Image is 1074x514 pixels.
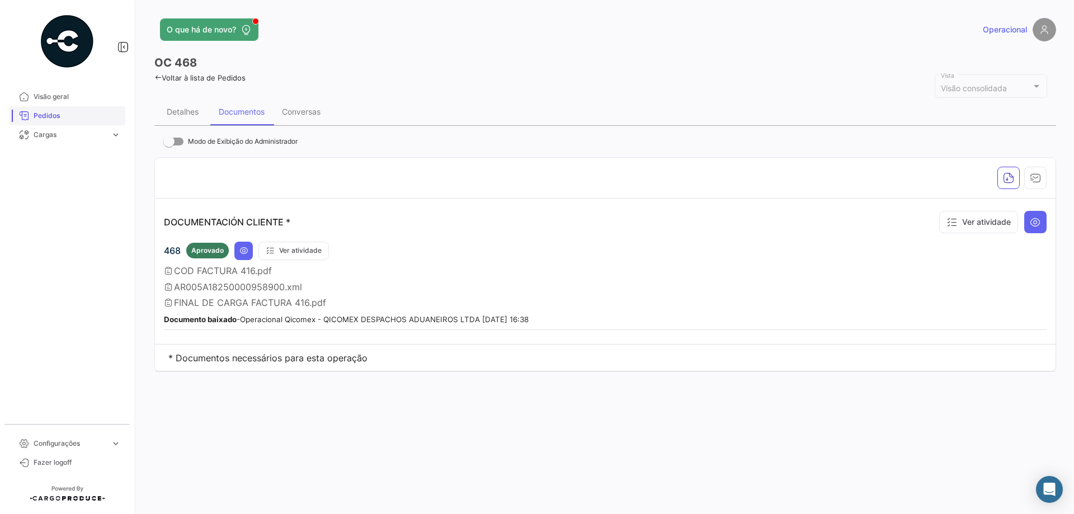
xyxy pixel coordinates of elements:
[191,246,224,256] span: Aprovado
[34,130,106,140] span: Cargas
[34,458,121,468] span: Fazer logoff
[154,55,197,70] h3: OC 468
[154,73,246,82] a: Voltar à lista de Pedidos
[164,315,237,324] b: Documento baixado
[164,315,529,324] small: - Operacional Qicomex - QICOMEX DESPACHOS ADUANEIROS LTDA [DATE] 16:38
[34,111,121,121] span: Pedidos
[258,242,329,260] button: Ver atividade
[160,18,258,41] button: O que há de novo?
[174,265,272,276] span: COD FACTURA 416.pdf
[111,438,121,449] span: expand_more
[188,135,298,148] span: Modo de Exibição do Administrador
[282,107,321,116] div: Conversas
[174,281,302,293] span: AR005A18250000958900.xml
[219,107,265,116] div: Documentos
[111,130,121,140] span: expand_more
[983,24,1027,35] span: Operacional
[9,106,125,125] a: Pedidos
[164,245,181,256] span: 468
[174,297,326,308] span: FINAL DE CARGA FACTURA 416.pdf
[155,345,1056,371] td: * Documentos necessários para esta operação
[34,438,106,449] span: Configurações
[34,92,121,102] span: Visão geral
[1033,18,1056,41] img: placeholder-user.png
[164,216,290,228] p: DOCUMENTACIÓN CLIENTE *
[939,211,1018,233] button: Ver atividade
[9,87,125,106] a: Visão geral
[941,83,1007,93] mat-select-trigger: Visão consolidada
[167,107,199,116] div: Detalhes
[39,13,95,69] img: powered-by.png
[1036,476,1063,503] div: Abrir Intercom Messenger
[167,24,236,35] span: O que há de novo?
